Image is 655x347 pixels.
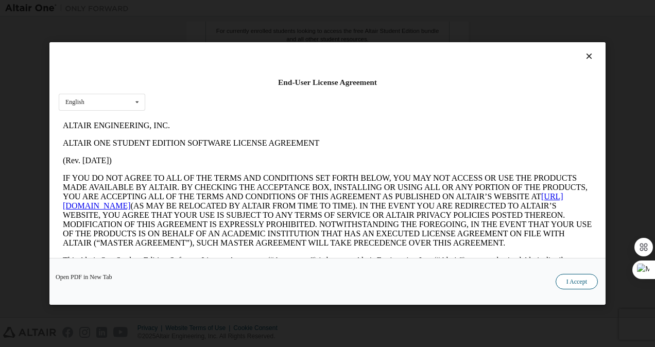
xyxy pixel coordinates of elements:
[65,99,84,105] div: English
[4,4,533,13] p: ALTAIR ENGINEERING, INC.
[4,139,533,176] p: This Altair One Student Edition Software License Agreement (“Agreement”) is between Altair Engine...
[4,75,505,93] a: [URL][DOMAIN_NAME]
[56,274,112,280] a: Open PDF in New Tab
[4,57,533,131] p: IF YOU DO NOT AGREE TO ALL OF THE TERMS AND CONDITIONS SET FORTH BELOW, YOU MAY NOT ACCESS OR USE...
[4,22,533,31] p: ALTAIR ONE STUDENT EDITION SOFTWARE LICENSE AGREEMENT
[556,274,598,289] button: I Accept
[4,39,533,48] p: (Rev. [DATE])
[59,77,596,88] div: End-User License Agreement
